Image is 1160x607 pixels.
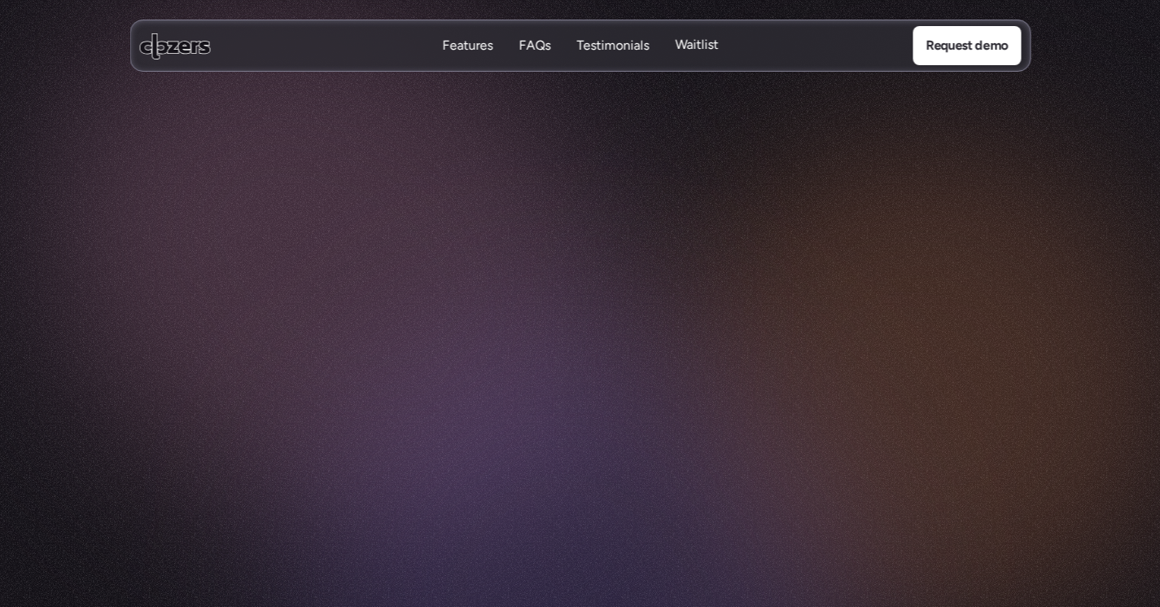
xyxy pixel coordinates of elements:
[619,332,685,354] p: Book demo
[926,35,1008,56] p: Request demo
[625,266,641,306] span: u
[316,258,335,298] span: A
[592,266,608,306] span: g
[678,266,694,306] span: n
[349,258,360,298] span: t
[576,37,649,55] a: TestimonialsTestimonials
[576,37,649,55] p: Testimonials
[390,263,401,303] span: t
[442,55,492,73] p: Features
[519,37,550,55] p: FAQs
[528,266,553,306] span: m
[484,332,557,354] p: Watch video
[825,266,838,306] span: s
[615,266,625,306] span: f
[442,37,492,55] a: FeaturesFeatures
[519,55,550,73] p: FAQs
[641,266,657,306] span: n
[512,266,528,306] span: o
[743,266,753,306] span: f
[461,266,476,306] span: e
[796,266,812,306] span: e
[519,37,550,55] a: FAQsFAQs
[359,134,801,255] h1: Meet Your Comping Co-pilot
[576,55,649,73] p: Testimonials
[675,54,718,72] p: Waitlist
[570,266,576,306] span: i
[717,266,733,306] span: e
[663,266,677,306] span: a
[576,266,591,306] span: n
[675,36,718,54] p: Waitlist
[376,261,390,301] span: a
[408,266,432,306] span: m
[361,259,376,299] span: h
[754,266,770,306] span: o
[780,266,790,306] span: t
[913,26,1021,65] a: Request demo
[553,266,569,306] span: p
[442,37,492,55] p: Features
[447,266,460,306] span: k
[476,266,489,306] span: s
[587,323,719,363] a: Book demo
[433,266,447,306] span: a
[335,258,342,298] span: I
[675,37,718,55] a: WaitlistWaitlist
[497,266,511,306] span: c
[812,266,825,306] span: s
[839,266,844,306] span: .
[733,266,743,306] span: f
[790,266,796,306] span: l
[694,266,710,306] span: d
[770,266,779,306] span: r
